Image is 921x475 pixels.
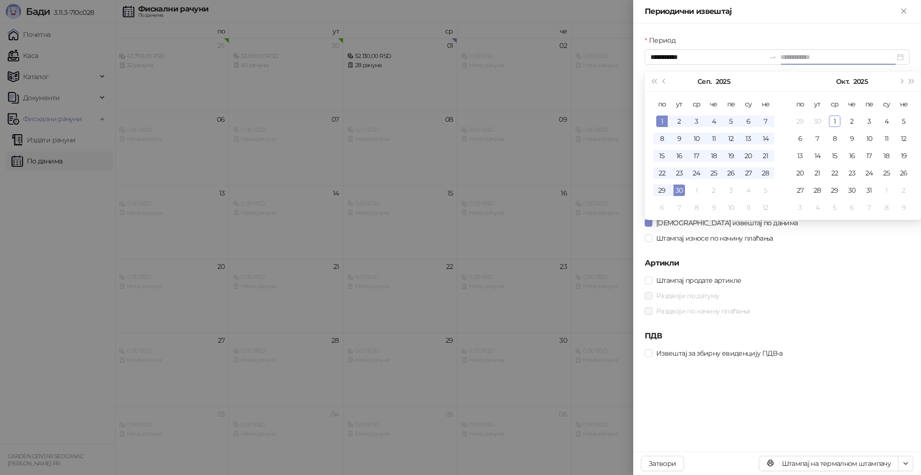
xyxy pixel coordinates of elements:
[829,185,840,196] div: 29
[656,167,668,179] div: 22
[907,72,917,91] button: Следећа година (Control + right)
[826,199,843,216] td: 2025-11-05
[673,150,685,162] div: 16
[740,95,757,113] th: су
[846,167,858,179] div: 23
[656,185,668,196] div: 29
[846,150,858,162] div: 16
[722,113,740,130] td: 2025-09-05
[705,182,722,199] td: 2025-10-02
[760,150,771,162] div: 21
[769,53,777,61] span: swap-right
[688,95,705,113] th: ср
[826,182,843,199] td: 2025-10-29
[881,185,892,196] div: 1
[898,167,909,179] div: 26
[652,218,802,228] span: [DEMOGRAPHIC_DATA] извештај по данима
[846,202,858,213] div: 6
[671,130,688,147] td: 2025-09-09
[708,185,720,196] div: 2
[846,185,858,196] div: 30
[791,147,809,164] td: 2025-10-13
[688,113,705,130] td: 2025-09-03
[705,95,722,113] th: че
[843,164,861,182] td: 2025-10-23
[829,167,840,179] div: 22
[791,130,809,147] td: 2025-10-06
[829,202,840,213] div: 5
[716,72,730,91] button: Изабери годину
[898,202,909,213] div: 9
[653,182,671,199] td: 2025-09-29
[843,199,861,216] td: 2025-11-06
[898,133,909,144] div: 12
[671,164,688,182] td: 2025-09-23
[829,150,840,162] div: 15
[722,95,740,113] th: пе
[645,330,909,342] h5: ПДВ
[743,167,754,179] div: 27
[705,199,722,216] td: 2025-10-09
[881,150,892,162] div: 18
[652,306,754,316] span: Раздвоји по начину плаћања
[673,202,685,213] div: 7
[759,456,898,471] button: Штампај на термалном штампачу
[740,182,757,199] td: 2025-10-04
[757,199,774,216] td: 2025-10-12
[895,113,912,130] td: 2025-10-05
[760,116,771,127] div: 7
[743,150,754,162] div: 20
[671,182,688,199] td: 2025-09-30
[653,164,671,182] td: 2025-09-22
[826,130,843,147] td: 2025-10-08
[652,275,745,286] span: Штампај продате артикле
[740,130,757,147] td: 2025-09-13
[878,164,895,182] td: 2025-10-25
[809,182,826,199] td: 2025-10-28
[688,147,705,164] td: 2025-09-17
[794,116,806,127] div: 29
[757,113,774,130] td: 2025-09-07
[671,147,688,164] td: 2025-09-16
[881,202,892,213] div: 8
[878,199,895,216] td: 2025-11-08
[829,133,840,144] div: 8
[743,202,754,213] div: 11
[809,199,826,216] td: 2025-11-04
[757,95,774,113] th: не
[794,150,806,162] div: 13
[878,95,895,113] th: су
[861,182,878,199] td: 2025-10-31
[641,456,684,471] button: Затвори
[863,150,875,162] div: 17
[861,164,878,182] td: 2025-10-24
[653,199,671,216] td: 2025-10-06
[791,182,809,199] td: 2025-10-27
[861,147,878,164] td: 2025-10-17
[863,202,875,213] div: 7
[881,167,892,179] div: 25
[812,185,823,196] div: 28
[653,147,671,164] td: 2025-09-15
[863,133,875,144] div: 10
[645,6,898,17] div: Периодични извештај
[725,167,737,179] div: 26
[725,202,737,213] div: 10
[691,133,702,144] div: 10
[653,113,671,130] td: 2025-09-01
[653,130,671,147] td: 2025-09-08
[740,147,757,164] td: 2025-09-20
[708,116,720,127] div: 4
[809,95,826,113] th: ут
[895,130,912,147] td: 2025-10-12
[757,147,774,164] td: 2025-09-21
[861,113,878,130] td: 2025-10-03
[740,199,757,216] td: 2025-10-11
[671,113,688,130] td: 2025-09-02
[843,113,861,130] td: 2025-10-02
[708,202,720,213] div: 9
[863,167,875,179] div: 24
[878,130,895,147] td: 2025-10-11
[794,133,806,144] div: 6
[645,35,681,46] label: Период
